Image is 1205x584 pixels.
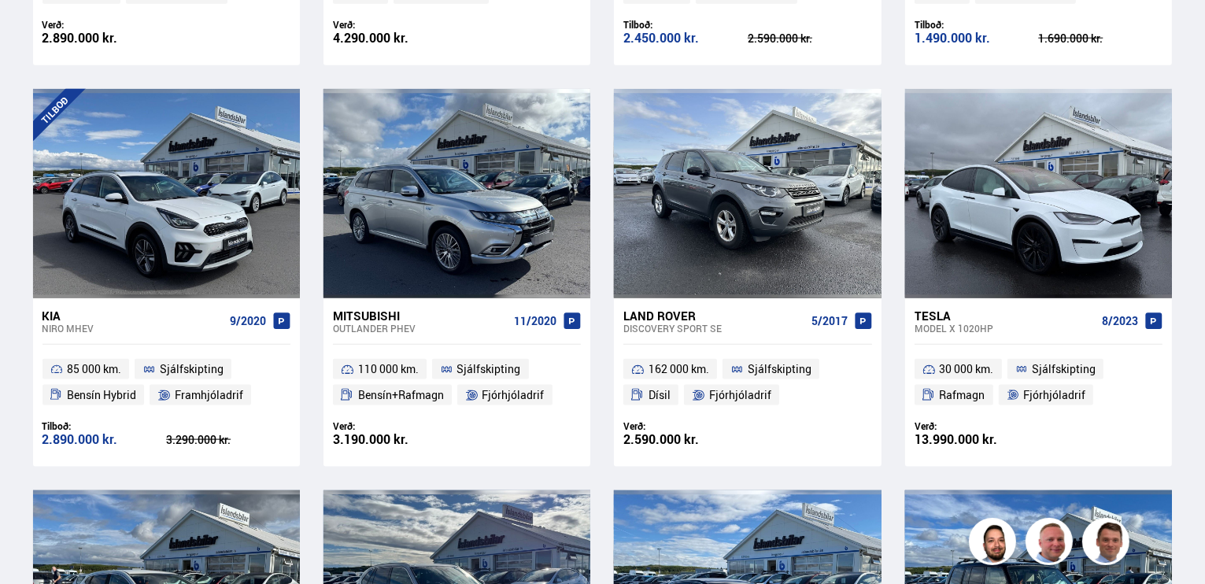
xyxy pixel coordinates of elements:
[748,360,811,379] span: Sjálfskipting
[333,31,457,45] div: 4.290.000 kr.
[915,31,1039,45] div: 1.490.000 kr.
[1085,520,1132,567] img: FbJEzSuNWCJXmdc-.webp
[333,323,508,334] div: Outlander PHEV
[67,360,121,379] span: 85 000 km.
[915,433,1039,446] div: 13.990.000 kr.
[43,19,167,31] div: Verð:
[43,31,167,45] div: 2.890.000 kr.
[166,434,290,445] div: 3.290.000 kr.
[811,315,848,327] span: 5/2017
[971,520,1018,567] img: nhp88E3Fdnt1Opn2.png
[940,386,985,405] span: Rafmagn
[333,420,457,432] div: Verð:
[1023,386,1085,405] span: Fjórhjóladrif
[915,19,1039,31] div: Tilboð:
[1028,520,1075,567] img: siFngHWaQ9KaOqBr.png
[1102,315,1138,327] span: 8/2023
[323,298,590,467] a: Mitsubishi Outlander PHEV 11/2020 110 000 km. Sjálfskipting Bensín+Rafmagn Fjórhjóladrif Verð: 3....
[915,420,1039,432] div: Verð:
[1038,33,1162,44] div: 1.690.000 kr.
[940,360,994,379] span: 30 000 km.
[333,433,457,446] div: 3.190.000 kr.
[623,31,748,45] div: 2.450.000 kr.
[358,386,444,405] span: Bensín+Rafmagn
[649,386,671,405] span: Dísil
[649,360,709,379] span: 162 000 km.
[160,360,224,379] span: Sjálfskipting
[358,360,419,379] span: 110 000 km.
[514,315,556,327] span: 11/2020
[333,309,508,323] div: Mitsubishi
[623,420,748,432] div: Verð:
[33,298,300,467] a: Kia Niro MHEV 9/2020 85 000 km. Sjálfskipting Bensín Hybrid Framhjóladrif Tilboð: 2.890.000 kr. 3...
[614,298,881,467] a: Land Rover Discovery Sport SE 5/2017 162 000 km. Sjálfskipting Dísil Fjórhjóladrif Verð: 2.590.00...
[43,433,167,446] div: 2.890.000 kr.
[230,315,266,327] span: 9/2020
[623,433,748,446] div: 2.590.000 kr.
[43,323,224,334] div: Niro MHEV
[175,386,243,405] span: Framhjóladrif
[43,309,224,323] div: Kia
[915,323,1096,334] div: Model X 1020HP
[43,420,167,432] div: Tilboð:
[67,386,136,405] span: Bensín Hybrid
[13,6,60,54] button: Opna LiveChat spjallviðmót
[333,19,457,31] div: Verð:
[623,309,804,323] div: Land Rover
[623,19,748,31] div: Tilboð:
[709,386,771,405] span: Fjórhjóladrif
[905,298,1172,467] a: Tesla Model X 1020HP 8/2023 30 000 km. Sjálfskipting Rafmagn Fjórhjóladrif Verð: 13.990.000 kr.
[457,360,521,379] span: Sjálfskipting
[623,323,804,334] div: Discovery Sport SE
[1032,360,1096,379] span: Sjálfskipting
[915,309,1096,323] div: Tesla
[748,33,872,44] div: 2.590.000 kr.
[482,386,545,405] span: Fjórhjóladrif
